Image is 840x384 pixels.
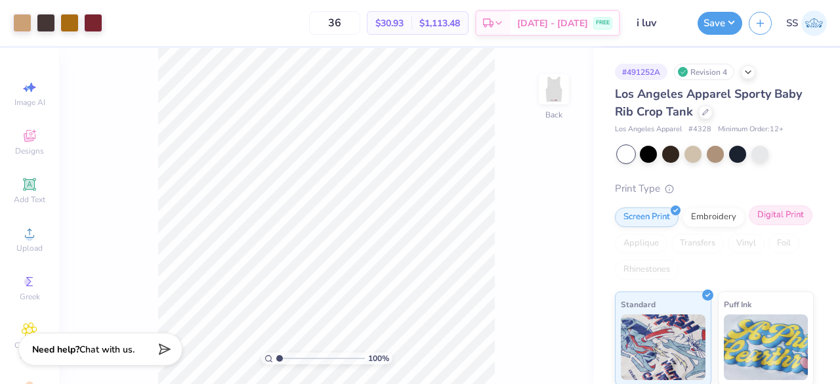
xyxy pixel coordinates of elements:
span: SS [786,16,798,31]
span: 100 % [368,352,389,364]
span: Minimum Order: 12 + [718,124,784,135]
img: Standard [621,314,705,380]
div: Back [545,109,562,121]
div: Foil [768,234,799,253]
div: Vinyl [728,234,765,253]
div: Print Type [615,181,814,196]
div: Transfers [671,234,724,253]
div: Screen Print [615,207,679,227]
div: Revision 4 [674,64,734,80]
span: Image AI [14,97,45,108]
div: Applique [615,234,667,253]
strong: Need help? [32,343,79,356]
img: Sonia Seth [801,11,827,36]
span: Clipart & logos [7,340,52,361]
span: [DATE] - [DATE] [517,16,588,30]
span: Puff Ink [724,297,751,311]
input: – – [309,11,360,35]
span: Add Text [14,194,45,205]
span: Los Angeles Apparel Sporty Baby Rib Crop Tank [615,86,802,119]
img: Puff Ink [724,314,808,380]
span: Standard [621,297,656,311]
span: Chat with us. [79,343,135,356]
span: Los Angeles Apparel [615,124,682,135]
div: Digital Print [749,205,812,225]
button: Save [698,12,742,35]
span: Upload [16,243,43,253]
span: $1,113.48 [419,16,460,30]
img: Back [541,76,567,102]
input: Untitled Design [627,10,691,36]
span: # 4328 [688,124,711,135]
div: # 491252A [615,64,667,80]
div: Rhinestones [615,260,679,280]
span: $30.93 [375,16,404,30]
span: Designs [15,146,44,156]
span: Greek [20,291,40,302]
a: SS [786,11,827,36]
div: Embroidery [682,207,745,227]
span: FREE [596,18,610,28]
